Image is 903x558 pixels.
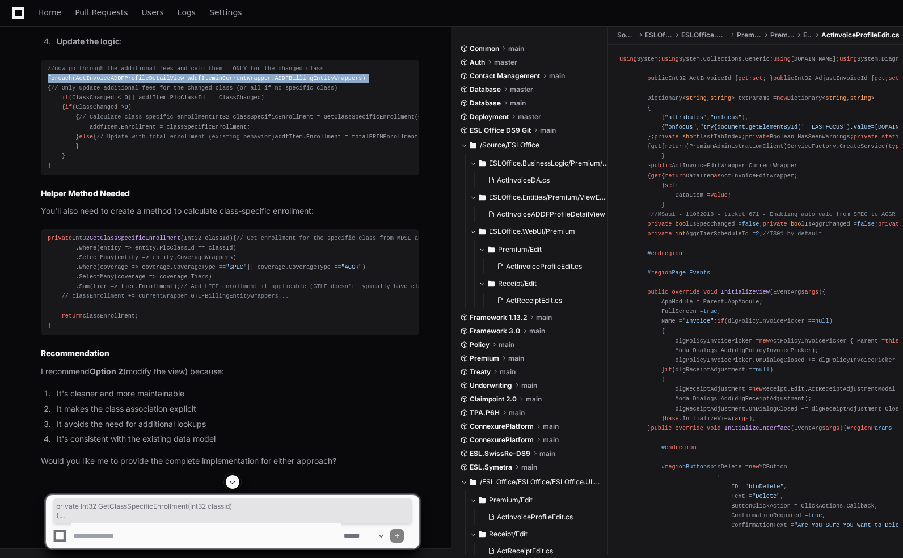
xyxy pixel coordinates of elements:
[48,75,72,82] span: foreach
[540,126,556,135] span: main
[815,318,829,324] span: null
[850,94,871,101] span: string
[497,210,633,219] span: ActInvoiceADDFProfileDetailView_Base.cs
[510,99,526,108] span: main
[682,133,700,140] span: short
[710,94,731,101] span: string
[682,318,714,324] span: "Invoice"
[703,289,718,295] span: void
[661,444,697,451] span: #
[53,433,419,446] li: It's consistent with the existing data model
[539,449,555,458] span: main
[651,172,661,179] span: get
[647,250,682,256] span: #
[125,104,128,111] span: 0
[470,449,530,458] span: ESL.SwissRe-DS9
[681,31,728,40] span: ESLOffice.WebUI
[721,289,770,295] span: InitializeView
[479,240,609,259] button: Premium/Edit
[506,262,582,271] span: ActInvoiceProfileEdit.cs
[888,75,898,82] span: set
[749,463,759,470] span: new
[470,381,512,390] span: Underwriting
[714,172,720,179] span: as
[710,114,741,121] span: "onfocus"
[647,269,710,276] span: # Page Events
[53,387,419,400] li: It's cleaner and more maintainable
[483,206,611,222] button: ActInvoiceADDFProfileDetailView_Base.cs
[142,9,164,16] span: Users
[737,31,761,40] span: Premium
[661,463,710,470] span: # Buttons
[881,133,902,140] span: static
[826,425,840,432] span: args
[96,133,275,140] span: // Update with total enrollment (existing behavior)
[745,133,770,140] span: private
[665,124,696,130] span: "onfocus"
[665,463,686,470] span: region
[508,44,524,53] span: main
[480,141,539,150] span: /Source/ESLOffice
[479,157,486,170] svg: Directory
[645,31,672,40] span: ESLOffice
[48,234,412,331] div: { Int32 classEnrollment = ; classEnrollment += CurrentWrapper.MDSLBillingEntityWrappers .Where(en...
[479,274,609,293] button: Receipt/Edit
[470,138,476,152] svg: Directory
[665,143,686,150] span: return
[62,312,83,319] span: return
[742,221,759,227] span: false
[850,425,871,432] span: region
[500,367,516,377] span: main
[707,425,721,432] span: void
[803,31,812,40] span: Edit
[488,277,495,290] svg: Directory
[41,365,419,378] p: I recommend (modify the view) because:
[651,425,672,432] span: public
[738,75,748,82] span: get
[216,75,222,82] span: in
[543,436,559,445] span: main
[647,289,668,295] span: public
[506,296,562,305] span: ActReceiptEdit.cs
[752,75,762,82] span: set
[763,221,787,227] span: private
[48,235,233,242] span: Int32 ( )
[41,348,109,358] strong: Recommendation
[651,162,672,169] span: public
[470,188,609,206] button: ESLOffice.Entities/Premium/ViewEntities/Generated
[665,366,672,373] span: if
[665,114,707,121] span: "attributes"
[651,250,682,256] span: endregion
[703,308,718,315] span: true
[48,235,72,242] span: private
[470,327,520,336] span: Framework 3.0
[79,113,212,120] span: // Calculate class-specific enrollment
[492,259,602,274] button: ActInvoiceProfileEdit.cs
[209,9,242,16] span: Settings
[526,395,542,404] span: main
[53,403,419,416] li: It makes the class association explicit
[529,327,545,336] span: main
[773,289,818,295] span: EventArgs
[470,85,501,94] span: Database
[494,58,517,67] span: master
[665,444,696,451] span: endregion
[791,221,805,227] span: bool
[676,230,686,237] span: int
[51,84,337,91] span: // Only update additional fees for the changed class (or all if no specific class)
[509,408,525,417] span: main
[497,176,550,185] span: ActInvoiceDA.cs
[773,75,794,82] span: public
[488,243,495,256] svg: Directory
[470,340,490,349] span: Policy
[619,56,637,62] span: using
[735,415,749,422] span: args
[498,245,542,254] span: Premium/Edit
[461,473,600,491] button: /ESL Office/ESLOffice/ESLOffice.UI.v1_0/PremiumAdministration
[184,235,229,242] span: Int32 classId
[489,227,575,236] span: ESLOffice.WebUI/Premium
[805,289,819,295] span: args
[617,31,636,40] span: Source
[777,94,787,101] span: new
[470,367,491,377] span: Treaty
